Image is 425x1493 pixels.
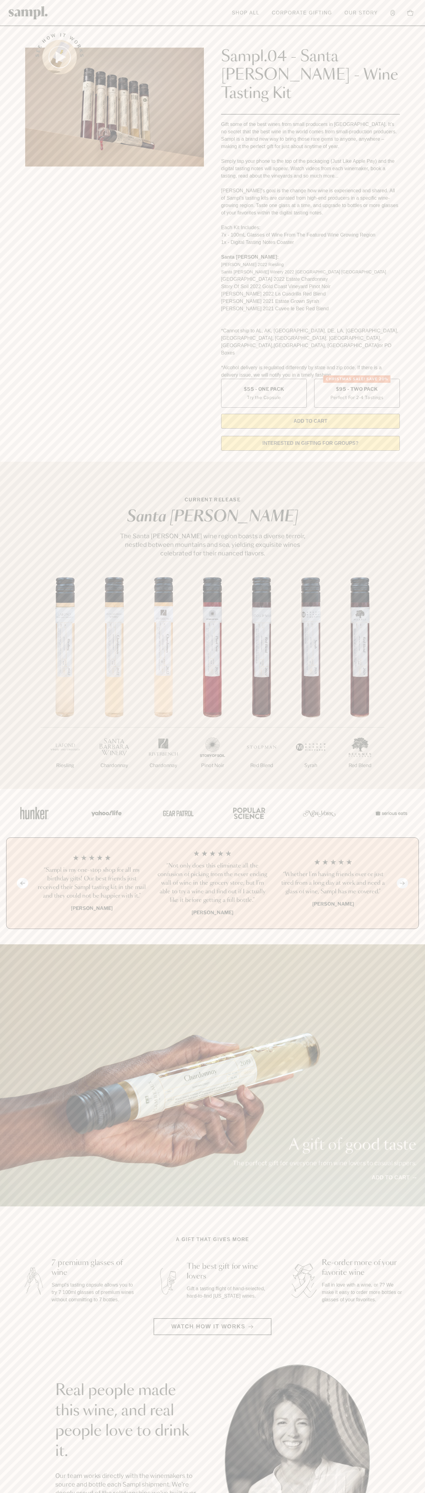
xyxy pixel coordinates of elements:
p: Pinot Noir [188,762,237,769]
h1: Sampl.04 - Santa [PERSON_NAME] - Wine Tasting Kit [221,48,400,103]
li: 1 / 7 [41,577,90,789]
li: Story Of Soil 2022 Gold Coast Vineyard Pinot Noir [221,283,400,290]
p: Red Blend [237,762,286,769]
p: The perfect gift for everyone from wine lovers to casual sippers. [233,1159,416,1167]
b: [PERSON_NAME] [71,905,113,911]
h3: 7 premium glasses of wine [52,1258,135,1278]
span: [PERSON_NAME] 2022 Riesling [221,262,284,267]
b: [PERSON_NAME] [312,901,354,907]
span: [GEOGRAPHIC_DATA], [GEOGRAPHIC_DATA] [274,343,379,348]
strong: Santa [PERSON_NAME]: [221,254,279,260]
li: 2 / 7 [90,577,139,789]
span: Santa [PERSON_NAME] Winery 2022 [GEOGRAPHIC_DATA] [GEOGRAPHIC_DATA] [221,269,386,274]
span: , [272,343,274,348]
img: Artboard_7_5b34974b-f019-449e-91fb-745f8d0877ee_x450.png [372,800,409,826]
p: Gift a tasting flight of hand-selected, hard-to-find [US_STATE] wines. [187,1285,270,1300]
img: Artboard_3_0b291449-6e8c-4d07-b2c2-3f3601a19cd1_x450.png [301,800,338,826]
p: The Santa [PERSON_NAME] wine region boasts a diverse terroir, nestled between mountains and sea, ... [114,532,311,558]
li: 2 / 4 [157,850,268,916]
h3: Re-order more of your favorite wine [322,1258,405,1278]
p: Fall in love with a wine, or 7? We make it easy to order more bottles or glasses of your favorites. [322,1281,405,1303]
p: CURRENT RELEASE [114,496,311,504]
li: 7 / 7 [335,577,384,789]
a: Shop All [229,6,263,20]
img: Artboard_1_c8cd28af-0030-4af1-819c-248e302c7f06_x450.png [16,800,53,826]
b: [PERSON_NAME] [192,910,233,915]
li: 3 / 4 [278,850,388,916]
h2: A gift that gives more [176,1236,249,1243]
button: Watch how it works [154,1318,271,1335]
a: Add to cart [372,1174,416,1182]
p: Red Blend [335,762,384,769]
em: Santa [PERSON_NAME] [127,510,298,524]
p: Chardonnay [90,762,139,769]
img: Sampl.04 - Santa Barbara - Wine Tasting Kit [25,48,204,167]
button: Next slide [397,878,408,888]
h3: “Whether I'm having friends over or just tired from a long day at work and need a glass of wine, ... [278,870,388,896]
small: Perfect For 2-4 Tastings [330,394,383,401]
small: Try the Capsule [247,394,281,401]
p: Syrah [286,762,335,769]
li: [PERSON_NAME] 2022 La Cuadrilla Red Blend [221,290,400,298]
p: A gift of good taste [233,1138,416,1153]
button: Previous slide [17,878,28,888]
p: Riesling [41,762,90,769]
span: $55 - One Pack [244,386,284,393]
h3: “Sampl is my one-stop shop for all my birthday gifts! Our best friends just received their Sampl ... [37,866,147,900]
li: 6 / 7 [286,577,335,789]
a: Our Story [341,6,381,20]
li: 3 / 7 [139,577,188,789]
a: interested in gifting for groups? [221,436,400,451]
h3: “Not only does this eliminate all the confusion of picking from the never ending wall of wine in ... [157,862,268,905]
div: Gift some of the best wines from small producers in [GEOGRAPHIC_DATA]. It’s no secret that the be... [221,121,400,379]
li: [PERSON_NAME] 2021 Estate Grown Syrah [221,298,400,305]
h2: Real people made this wine, and real people love to drink it. [55,1381,200,1462]
a: Corporate Gifting [269,6,335,20]
li: [PERSON_NAME] 2021 Cuvee le Bec Red Blend [221,305,400,312]
img: Sampl logo [9,6,48,19]
button: See how it works [42,40,77,74]
li: 1 / 4 [37,850,147,916]
li: [GEOGRAPHIC_DATA] 2022 Estate Chardonnay [221,276,400,283]
span: $95 - Two Pack [336,386,378,393]
p: Sampl's tasting capsule allows you to try 7 100ml glasses of premium wines without committing to ... [52,1281,135,1303]
button: Add to Cart [221,414,400,429]
img: Artboard_4_28b4d326-c26e-48f9-9c80-911f17d6414e_x450.png [230,800,267,826]
h3: The best gift for wine lovers [187,1262,270,1281]
img: Artboard_6_04f9a106-072f-468a-bdd7-f11783b05722_x450.png [87,800,124,826]
p: Chardonnay [139,762,188,769]
div: Christmas SALE! Save 20% [323,375,391,383]
li: 4 / 7 [188,577,237,789]
li: 5 / 7 [237,577,286,789]
img: Artboard_5_7fdae55a-36fd-43f7-8bfd-f74a06a2878e_x450.png [158,800,195,826]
